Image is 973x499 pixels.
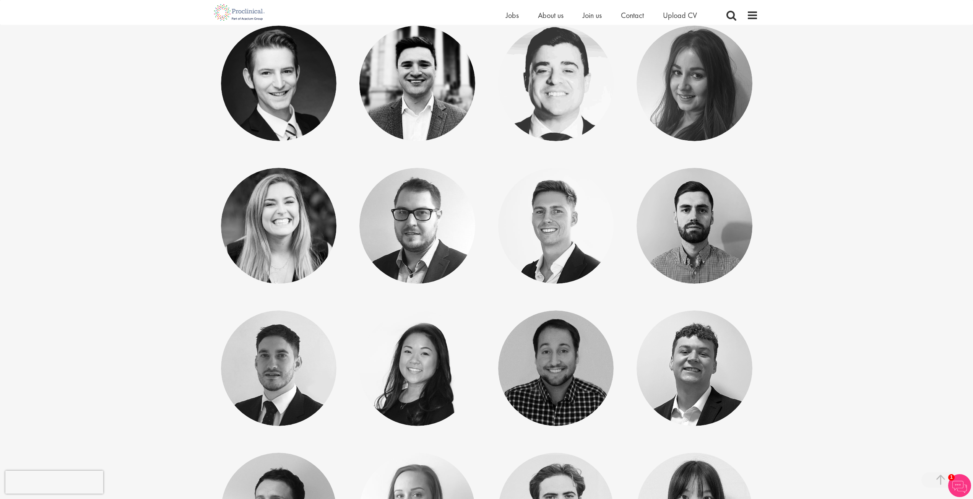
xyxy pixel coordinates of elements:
[621,10,644,20] a: Contact
[583,10,602,20] a: Join us
[506,10,519,20] a: Jobs
[663,10,697,20] a: Upload CV
[948,474,955,481] span: 1
[948,474,971,497] img: Chatbot
[5,471,103,494] iframe: reCAPTCHA
[538,10,564,20] a: About us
